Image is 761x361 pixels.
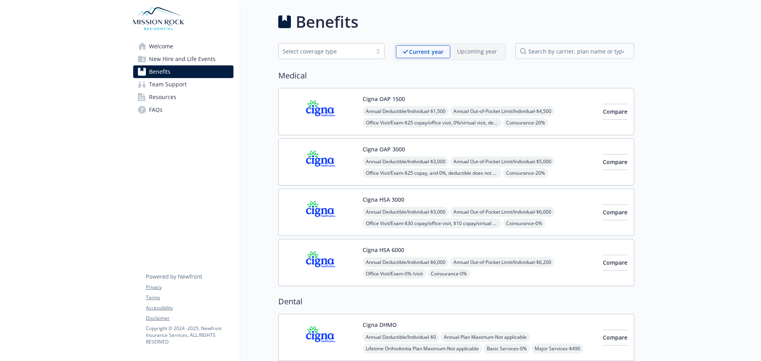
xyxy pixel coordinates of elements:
[278,70,634,82] h2: Medical
[363,246,404,254] button: Cigna HSA 6000
[133,53,233,65] a: New Hire and Life Events
[285,195,356,229] img: CIGNA carrier logo
[363,332,439,342] span: Annual Deductible/Individual - $0
[441,332,530,342] span: Annual Plan Maximum - Not applicable
[450,157,554,166] span: Annual Out-of-Pocket Limit/Individual - $5,000
[133,103,233,116] a: FAQs
[133,40,233,53] a: Welcome
[146,304,233,311] a: Accessibility
[133,65,233,78] a: Benefits
[603,108,627,115] span: Compare
[283,47,368,55] div: Select coverage type
[146,284,233,291] a: Privacy
[149,40,173,53] span: Welcome
[285,321,356,354] img: CIGNA carrier logo
[363,321,397,329] button: Cigna DHMO
[149,65,170,78] span: Benefits
[149,78,187,91] span: Team Support
[603,255,627,271] button: Compare
[363,207,449,217] span: Annual Deductible/Individual - $3,000
[363,269,426,279] span: Office Visit/Exam - 0% /visit
[296,10,358,34] h1: Benefits
[146,315,233,322] a: Disclaimer
[503,218,545,228] span: Coinsurance - 0%
[409,48,444,56] p: Current year
[363,195,404,204] button: Cigna HSA 3000
[146,325,233,345] p: Copyright © 2024 - 2025 , Newfront Insurance Services, ALL RIGHTS RESERVED
[603,154,627,170] button: Compare
[363,95,405,103] button: Cigna OAP 1500
[603,259,627,266] span: Compare
[363,145,405,153] button: Cigna OAP 3000
[149,53,216,65] span: New Hire and Life Events
[450,106,554,116] span: Annual Out-of-Pocket Limit/Individual - $4,500
[603,330,627,346] button: Compare
[515,43,634,59] input: search by carrier, plan name or type
[363,344,482,353] span: Lifetime Orthodontia Plan Maximum - Not applicable
[278,296,634,308] h2: Dental
[603,334,627,341] span: Compare
[149,91,176,103] span: Resources
[363,157,449,166] span: Annual Deductible/Individual - $3,000
[285,145,356,179] img: CIGNA carrier logo
[450,257,554,267] span: Annual Out-of-Pocket Limit/Individual - $6,200
[450,207,554,217] span: Annual Out-of-Pocket Limit/Individual - $6,000
[532,344,583,353] span: Major Services - $490
[363,118,501,128] span: Office Visit/Exam - $25 copay/office visit, 0%/virtual visit, deductible does not apply
[503,118,548,128] span: Coinsurance - 20%
[133,78,233,91] a: Team Support
[428,269,470,279] span: Coinsurance - 0%
[450,45,504,58] span: Upcoming year
[603,208,627,216] span: Compare
[363,257,449,267] span: Annual Deductible/Individual - $6,000
[285,95,356,128] img: CIGNA carrier logo
[149,103,163,116] span: FAQs
[484,344,530,353] span: Basic Services - 0%
[363,168,501,178] span: Office Visit/Exam - $25 copay, and 0%, deductible does not apply
[603,158,627,166] span: Compare
[285,246,356,279] img: CIGNA carrier logo
[363,218,501,228] span: Office Visit/Exam - $30 copay/office visit, $10 copay/virtual visit
[363,106,449,116] span: Annual Deductible/Individual - $1,500
[603,104,627,120] button: Compare
[133,91,233,103] a: Resources
[603,204,627,220] button: Compare
[457,47,497,55] p: Upcoming year
[503,168,548,178] span: Coinsurance - 20%
[146,294,233,301] a: Terms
